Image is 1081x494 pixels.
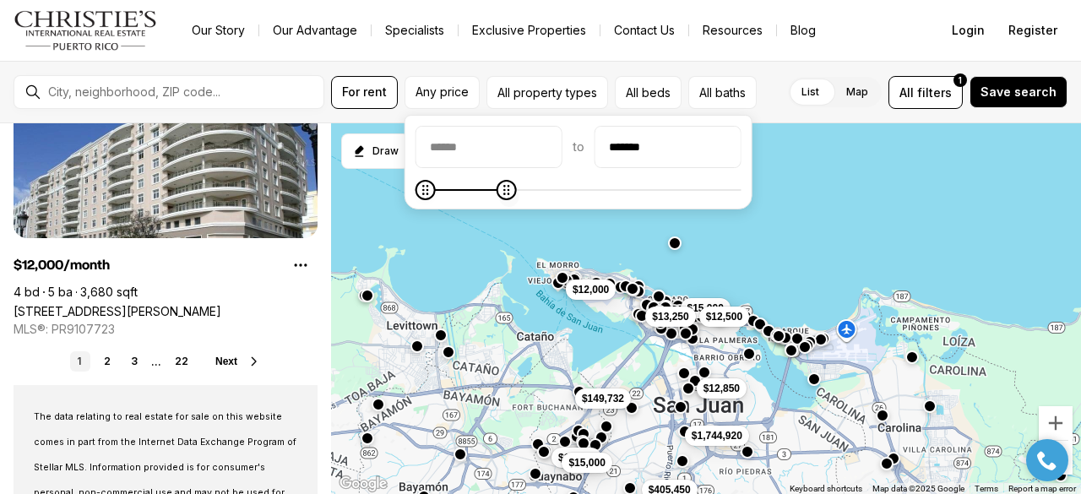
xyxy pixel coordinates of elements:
[917,84,952,101] span: filters
[168,351,195,372] a: 22
[699,307,749,327] button: $12,500
[215,356,237,367] span: Next
[558,451,595,464] span: $15,000
[833,77,882,107] label: Map
[573,140,584,154] span: to
[952,24,985,37] span: Login
[486,76,608,109] button: All property types
[14,304,221,318] a: 105 HARBOR PLAZA #401, OLD SAN JUAN PR, 00901
[416,180,436,200] span: Minimum
[70,351,195,372] nav: Pagination
[703,382,740,395] span: $12,850
[1008,24,1057,37] span: Register
[689,19,776,42] a: Resources
[551,448,601,468] button: $15,000
[372,19,458,42] a: Specialists
[681,298,731,318] button: $15,000
[405,76,480,109] button: Any price
[582,392,624,405] span: $149,732
[14,10,158,51] img: logo
[178,19,258,42] a: Our Story
[331,76,398,109] button: For rent
[568,456,605,470] span: $15,000
[899,84,914,101] span: All
[416,85,469,99] span: Any price
[575,388,631,409] button: $149,732
[888,76,963,109] button: Allfilters1
[566,280,616,300] button: $12,000
[872,484,964,493] span: Map data ©2025 Google
[942,14,995,47] button: Login
[573,283,609,296] span: $12,000
[341,133,410,169] button: Start drawing
[416,127,562,167] input: priceMin
[1008,484,1076,493] a: Report a map error
[595,127,741,167] input: priceMax
[975,484,998,493] a: Terms (opens in new tab)
[342,85,387,99] span: For rent
[151,356,161,368] li: ...
[688,76,757,109] button: All baths
[788,77,833,107] label: List
[459,19,600,42] a: Exclusive Properties
[284,248,318,282] button: Property options
[97,351,117,372] a: 2
[970,76,1067,108] button: Save search
[692,429,742,442] span: $1,744,920
[259,19,371,42] a: Our Advantage
[777,19,829,42] a: Blog
[959,73,962,87] span: 1
[70,351,90,372] a: 1
[687,301,724,315] span: $15,000
[706,310,742,323] span: $12,500
[685,426,749,446] button: $1,744,920
[981,85,1057,99] span: Save search
[1039,406,1073,440] button: Zoom in
[497,180,517,200] span: Maximum
[600,19,688,42] button: Contact Us
[645,307,695,327] button: $13,250
[615,76,682,109] button: All beds
[215,355,261,368] button: Next
[562,453,611,473] button: $15,000
[697,378,747,399] button: $12,850
[652,310,688,323] span: $13,250
[998,14,1067,47] button: Register
[124,351,144,372] a: 3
